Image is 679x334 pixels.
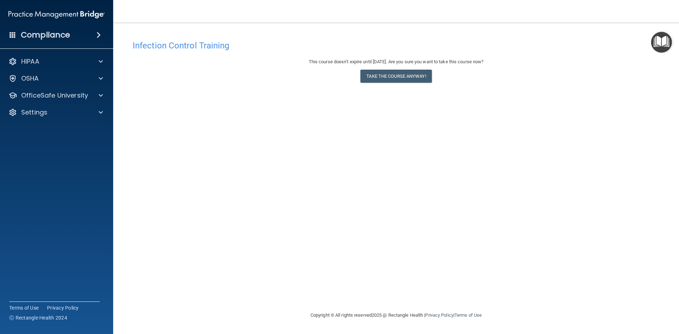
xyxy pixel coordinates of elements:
button: Open Resource Center [651,32,672,53]
p: Settings [21,108,47,117]
a: OfficeSafe University [8,91,103,100]
h4: Infection Control Training [133,41,660,50]
a: Terms of Use [9,304,39,311]
a: OSHA [8,74,103,83]
span: Ⓒ Rectangle Health 2024 [9,314,67,321]
button: Take the course anyway! [360,70,431,83]
p: OfficeSafe University [21,91,88,100]
h4: Compliance [21,30,70,40]
div: This course doesn’t expire until [DATE]. Are you sure you want to take this course now? [133,58,660,66]
a: HIPAA [8,57,103,66]
a: Privacy Policy [47,304,79,311]
a: Settings [8,108,103,117]
img: PMB logo [8,7,105,22]
p: HIPAA [21,57,39,66]
p: OSHA [21,74,39,83]
div: Copyright © All rights reserved 2025 @ Rectangle Health | | [267,304,525,327]
a: Privacy Policy [425,312,453,318]
a: Terms of Use [454,312,482,318]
